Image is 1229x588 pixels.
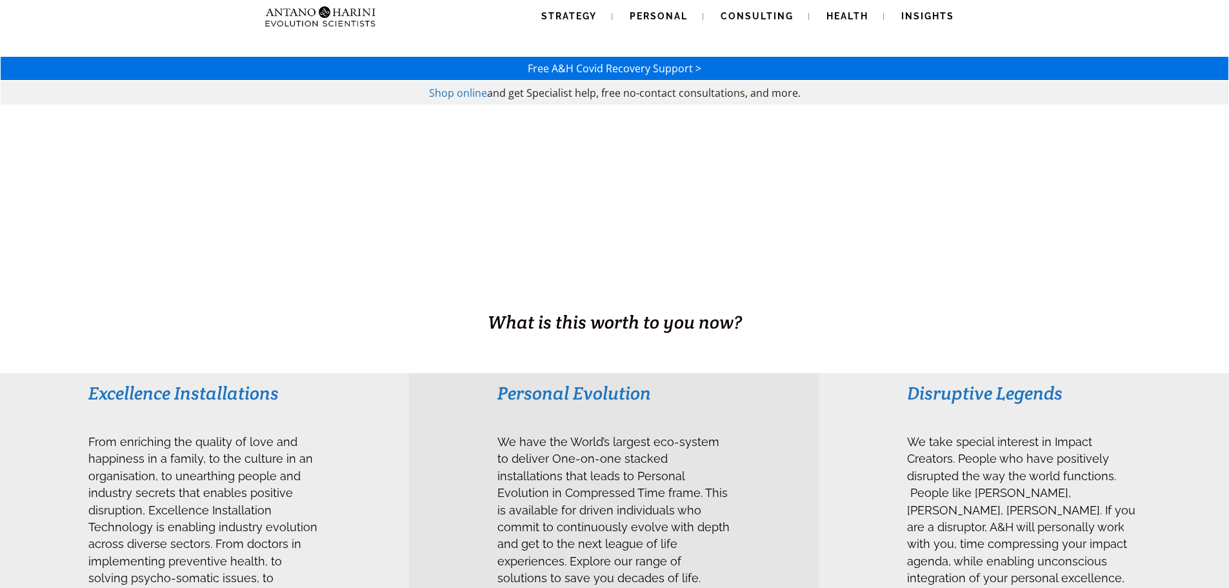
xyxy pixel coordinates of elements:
[826,11,868,21] span: Health
[541,11,597,21] span: Strategy
[901,11,954,21] span: Insights
[630,11,688,21] span: Personal
[487,86,801,100] span: and get Specialist help, free no-contact consultations, and more.
[429,86,487,100] a: Shop online
[721,11,794,21] span: Consulting
[528,61,701,76] a: Free A&H Covid Recovery Support >
[88,381,321,405] h3: Excellence Installations
[907,381,1140,405] h3: Disruptive Legends
[497,435,730,585] span: We have the World’s largest eco-system to deliver One-on-one stacked installations that leads to ...
[488,310,742,334] span: What is this worth to you now?
[497,381,730,405] h3: Personal Evolution
[1,282,1228,309] h1: BUSINESS. HEALTH. Family. Legacy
